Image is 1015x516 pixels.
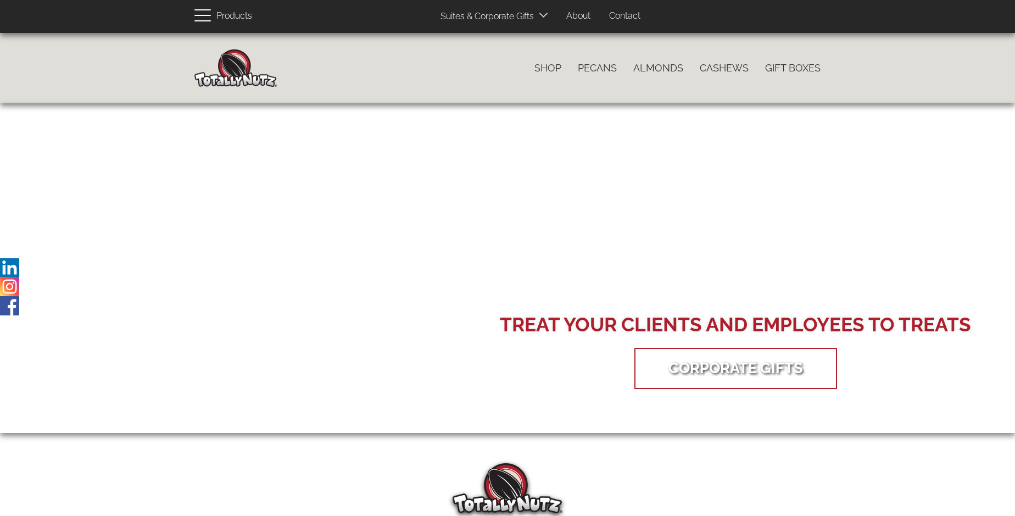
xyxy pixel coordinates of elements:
[757,57,829,80] a: Gift Boxes
[194,49,277,87] img: Home
[500,311,971,339] div: Treat your Clients and Employees to Treats
[691,57,757,80] a: Cashews
[432,6,537,27] a: Suites & Corporate Gifts
[526,57,570,80] a: Shop
[652,351,819,385] a: Corporate Gifts
[216,8,252,24] span: Products
[601,5,649,27] a: Contact
[453,463,562,513] img: Totally Nutz Logo
[558,5,599,27] a: About
[570,57,625,80] a: Pecans
[625,57,691,80] a: Almonds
